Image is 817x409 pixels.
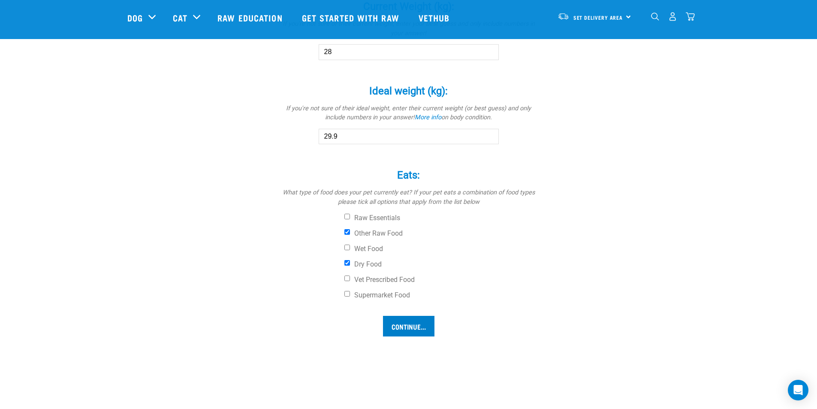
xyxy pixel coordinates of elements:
img: van-moving.png [558,12,569,20]
p: If you're not sure of their ideal weight, enter their current weight (or best guess) and only inc... [280,104,537,122]
label: Raw Essentials [344,214,537,222]
input: Wet Food [344,245,350,250]
label: Eats: [280,167,537,183]
input: Supermarket Food [344,291,350,297]
a: Raw Education [209,0,293,35]
a: Cat [173,11,187,24]
label: Ideal weight (kg): [280,83,537,99]
a: Dog [127,11,143,24]
label: Supermarket Food [344,291,537,300]
div: Open Intercom Messenger [788,380,808,400]
a: More info [415,114,441,121]
p: What type of food does your pet currently eat? If your pet eats a combination of food types pleas... [280,188,537,206]
label: Wet Food [344,245,537,253]
a: Get started with Raw [293,0,410,35]
img: user.png [668,12,677,21]
img: home-icon-1@2x.png [651,12,659,21]
input: Dry Food [344,260,350,266]
input: Continue... [383,316,434,336]
label: Other Raw Food [344,229,537,238]
img: home-icon@2x.png [686,12,695,21]
input: Other Raw Food [344,229,350,235]
label: Vet Prescribed Food [344,276,537,284]
label: Dry Food [344,260,537,269]
a: Vethub [410,0,461,35]
input: Vet Prescribed Food [344,276,350,281]
input: Raw Essentials [344,214,350,219]
span: Set Delivery Area [573,16,623,19]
